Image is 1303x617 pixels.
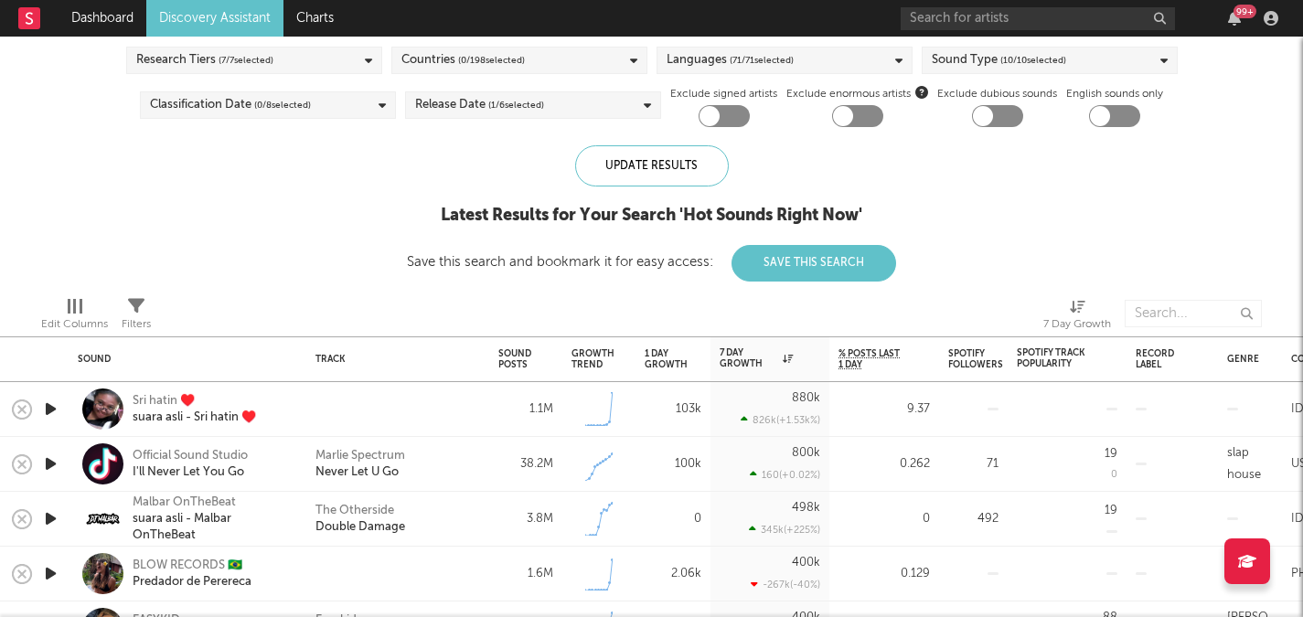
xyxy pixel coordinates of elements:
[1000,49,1066,71] span: ( 10 / 10 selected)
[645,563,701,585] div: 2.06k
[315,503,394,519] a: The Otherside
[645,508,701,530] div: 0
[1066,83,1163,105] label: English sounds only
[415,94,544,116] div: Release Date
[407,255,896,269] div: Save this search and bookmark it for easy access:
[915,83,928,101] button: Exclude enormous artists
[838,348,902,370] span: % Posts Last 1 Day
[645,453,701,475] div: 100k
[741,414,820,426] div: 826k ( +1.53k % )
[315,354,471,365] div: Track
[133,511,293,544] div: suara asli - Malbar OnTheBeat
[407,205,896,227] div: Latest Results for Your Search ' Hot Sounds Right Now '
[645,399,701,420] div: 103k
[838,399,930,420] div: 9.37
[122,314,151,335] div: Filters
[732,245,896,282] button: Save This Search
[670,83,777,105] label: Exclude signed artists
[901,7,1175,30] input: Search for artists
[645,348,688,370] div: 1 Day Growth
[786,83,928,105] span: Exclude enormous artists
[948,508,999,530] div: 492
[1043,314,1111,335] div: 7 Day Growth
[136,49,273,71] div: Research Tiers
[133,495,293,511] div: Malbar OnTheBeat
[133,558,251,590] a: BLOW RECORDS 🇧🇷Predador de Perereca
[1105,448,1117,460] div: 19
[219,49,273,71] span: ( 7 / 7 selected)
[133,393,256,426] a: Sri hatin ♥️suara asli - Sri hatin ♥️
[750,469,820,481] div: 160 ( +0.02 % )
[78,354,288,365] div: Sound
[122,291,151,344] div: Filters
[133,574,251,590] div: Predador de Perereca
[1017,347,1090,369] div: Spotify Track Popularity
[41,314,108,335] div: Edit Columns
[133,393,256,410] div: Sri hatin ♥️
[1227,442,1273,486] div: slap house
[1043,291,1111,344] div: 7 Day Growth
[792,447,820,459] div: 800k
[401,49,525,71] div: Countries
[315,519,405,536] a: Double Damage
[1125,300,1262,327] input: Search...
[792,557,820,569] div: 400k
[792,502,820,514] div: 498k
[498,399,553,420] div: 1.1M
[1105,505,1117,516] div: 19
[1111,470,1117,480] div: 0
[1227,354,1259,365] div: Genre
[133,495,293,544] a: Malbar OnTheBeatsuara asli - Malbar OnTheBeat
[488,94,544,116] span: ( 1 / 6 selected)
[133,464,248,481] div: I'll Never Let You Go
[41,291,108,344] div: Edit Columns
[932,49,1066,71] div: Sound Type
[948,453,999,475] div: 71
[1228,11,1241,26] button: 99+
[792,392,820,404] div: 880k
[937,83,1057,105] label: Exclude dubious sounds
[1234,5,1256,18] div: 99 +
[315,448,405,464] a: Marlie Spectrum
[498,348,531,370] div: Sound Posts
[838,508,930,530] div: 0
[730,49,794,71] span: ( 71 / 71 selected)
[498,508,553,530] div: 3.8M
[133,410,256,426] div: suara asli - Sri hatin ♥️
[498,563,553,585] div: 1.6M
[133,448,248,464] div: Official Sound Studio
[575,145,729,186] div: Update Results
[720,347,793,369] div: 7 Day Growth
[751,579,820,590] div: -267k ( -40 % )
[838,453,930,475] div: 0.262
[749,524,820,536] div: 345k ( +225 % )
[838,563,930,585] div: 0.129
[254,94,311,116] span: ( 0 / 8 selected)
[133,558,251,574] div: BLOW RECORDS 🇧🇷
[1136,348,1181,370] div: Record Label
[315,464,399,481] a: Never Let U Go
[150,94,311,116] div: Classification Date
[948,348,1003,370] div: Spotify Followers
[458,49,525,71] span: ( 0 / 198 selected)
[571,348,617,370] div: Growth Trend
[667,49,794,71] div: Languages
[498,453,553,475] div: 38.2M
[133,448,248,481] a: Official Sound StudioI'll Never Let You Go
